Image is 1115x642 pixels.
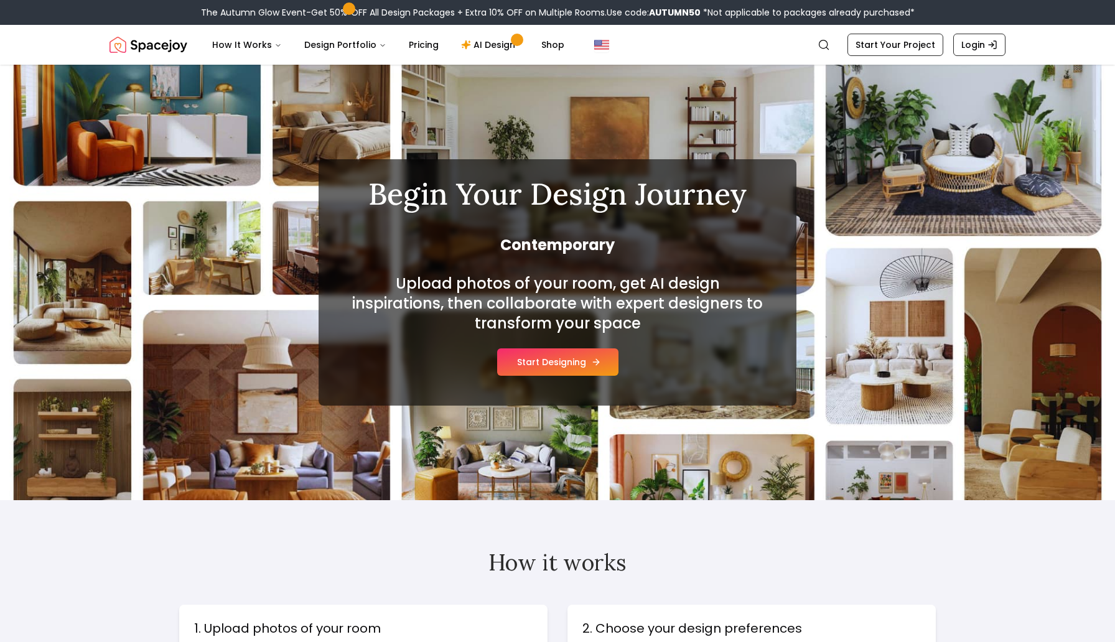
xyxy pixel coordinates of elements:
nav: Main [202,32,574,57]
a: Shop [531,32,574,57]
span: Contemporary [348,235,767,255]
h3: 2. Choose your design preferences [582,620,921,637]
a: Spacejoy [110,32,187,57]
a: Login [953,34,1005,56]
h1: Begin Your Design Journey [348,179,767,209]
a: Pricing [399,32,449,57]
button: Design Portfolio [294,32,396,57]
h2: How it works [179,550,936,575]
span: *Not applicable to packages already purchased* [701,6,915,19]
div: The Autumn Glow Event-Get 50% OFF All Design Packages + Extra 10% OFF on Multiple Rooms. [201,6,915,19]
h2: Upload photos of your room, get AI design inspirations, then collaborate with expert designers to... [348,274,767,333]
nav: Global [110,25,1005,65]
button: Start Designing [497,348,618,376]
button: How It Works [202,32,292,57]
span: Use code: [607,6,701,19]
a: Start Your Project [847,34,943,56]
a: AI Design [451,32,529,57]
img: United States [594,37,609,52]
b: AUTUMN50 [649,6,701,19]
img: Spacejoy Logo [110,32,187,57]
h3: 1. Upload photos of your room [194,620,533,637]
